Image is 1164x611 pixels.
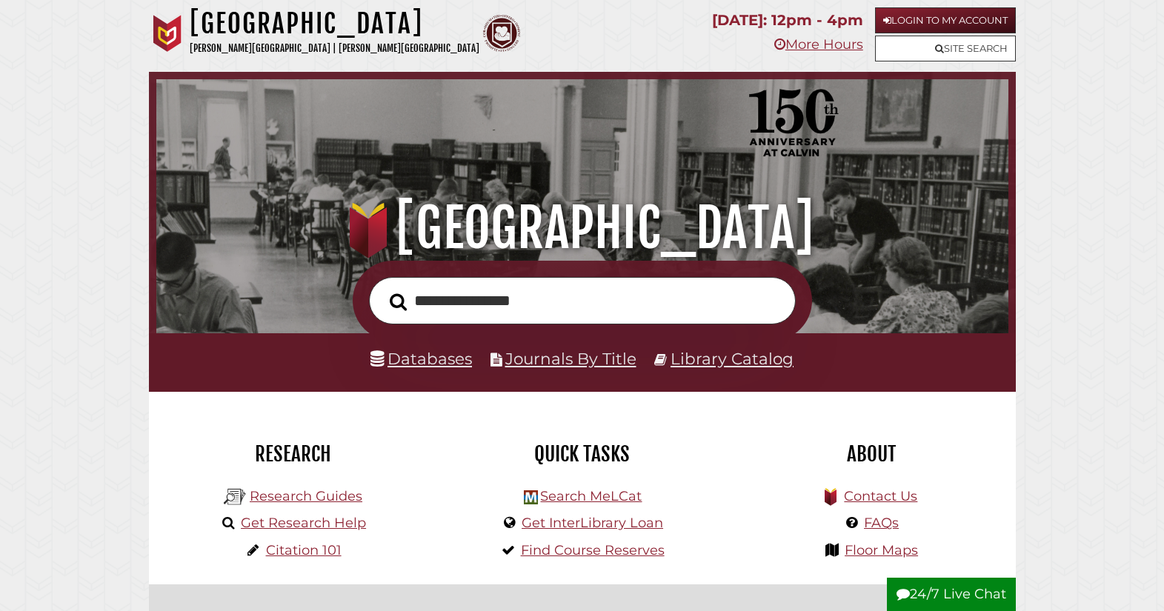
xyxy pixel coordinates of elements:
[149,15,186,52] img: Calvin University
[370,349,472,368] a: Databases
[540,488,642,504] a: Search MeLCat
[190,7,479,40] h1: [GEOGRAPHIC_DATA]
[845,542,918,558] a: Floor Maps
[521,542,665,558] a: Find Course Reserves
[524,490,538,504] img: Hekman Library Logo
[390,293,407,311] i: Search
[483,15,520,52] img: Calvin Theological Seminary
[774,36,863,53] a: More Hours
[160,441,427,467] h2: Research
[173,196,991,261] h1: [GEOGRAPHIC_DATA]
[224,486,246,508] img: Hekman Library Logo
[712,7,863,33] p: [DATE]: 12pm - 4pm
[505,349,636,368] a: Journals By Title
[844,488,917,504] a: Contact Us
[738,441,1005,467] h2: About
[864,515,899,531] a: FAQs
[241,515,366,531] a: Get Research Help
[522,515,663,531] a: Get InterLibrary Loan
[875,7,1016,33] a: Login to My Account
[190,40,479,57] p: [PERSON_NAME][GEOGRAPHIC_DATA] | [PERSON_NAME][GEOGRAPHIC_DATA]
[875,36,1016,61] a: Site Search
[266,542,342,558] a: Citation 101
[449,441,716,467] h2: Quick Tasks
[671,349,794,368] a: Library Catalog
[382,289,414,315] button: Search
[250,488,362,504] a: Research Guides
